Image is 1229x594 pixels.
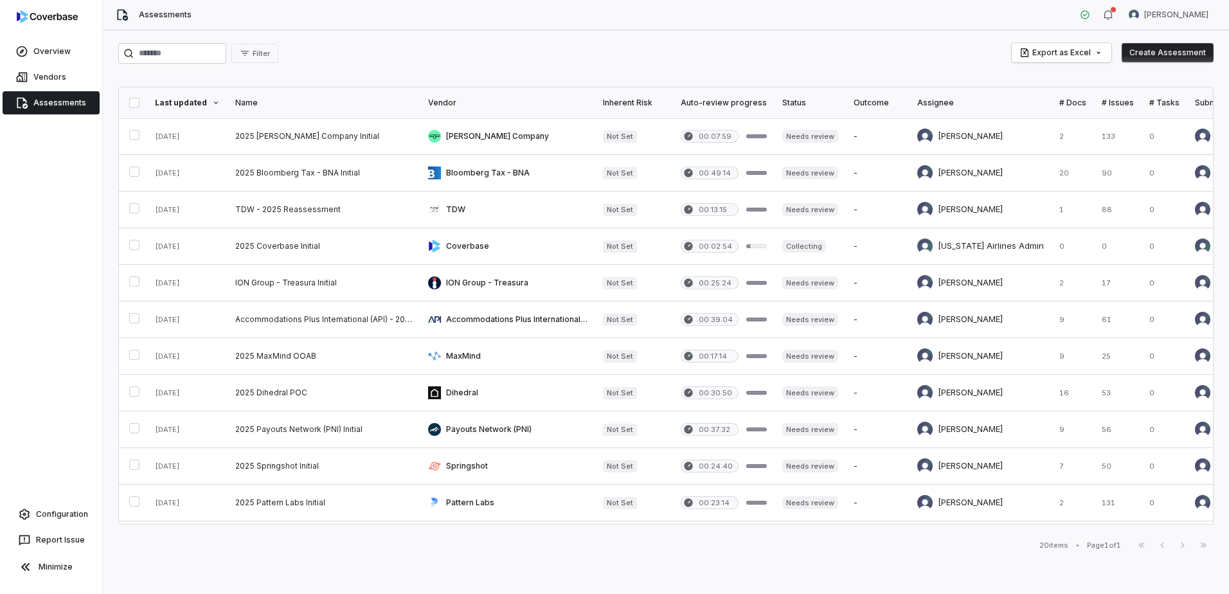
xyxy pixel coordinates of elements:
[1195,275,1210,291] img: Luke Taylor avatar
[917,202,933,217] img: Luke Taylor avatar
[3,40,100,63] a: Overview
[846,375,910,411] td: -
[846,118,910,155] td: -
[917,422,933,437] img: Luke Taylor avatar
[3,66,100,89] a: Vendors
[846,521,910,558] td: -
[1195,239,1210,254] img: Alaska Airlines Admin avatar
[917,98,1044,108] div: Assignee
[917,165,933,181] img: Luke Taylor avatar
[846,448,910,485] td: -
[846,338,910,375] td: -
[917,348,933,364] img: Luke Taylor avatar
[846,155,910,192] td: -
[846,411,910,448] td: -
[5,528,97,552] button: Report Issue
[917,458,933,474] img: Luke Taylor avatar
[1012,43,1111,62] button: Export as Excel
[1195,348,1210,364] img: Luke Taylor avatar
[1195,202,1210,217] img: Luke Taylor avatar
[1195,129,1210,144] img: Luke Taylor avatar
[253,49,270,59] span: Filter
[917,385,933,401] img: Luke Taylor avatar
[846,485,910,521] td: -
[1129,10,1139,20] img: Raquel Wilson avatar
[17,10,78,23] img: logo-D7KZi-bG.svg
[1144,10,1208,20] span: [PERSON_NAME]
[846,265,910,301] td: -
[3,91,100,114] a: Assessments
[1102,98,1134,108] div: # Issues
[1195,495,1210,510] img: Luke Taylor avatar
[854,98,902,108] div: Outcome
[139,10,192,20] span: Assessments
[1195,458,1210,474] img: Luke Taylor avatar
[846,228,910,265] td: -
[917,239,933,254] img: Alaska Airlines Admin avatar
[681,98,767,108] div: Auto-review progress
[846,301,910,338] td: -
[5,554,97,580] button: Minimize
[917,495,933,510] img: Luke Taylor avatar
[235,98,413,108] div: Name
[5,503,97,526] a: Configuration
[1059,98,1086,108] div: # Docs
[1087,541,1121,550] div: Page 1 of 1
[155,98,220,108] div: Last updated
[231,44,278,63] button: Filter
[917,275,933,291] img: Luke Taylor avatar
[603,98,665,108] div: Inherent Risk
[917,129,933,144] img: Luke Taylor avatar
[917,312,933,327] img: Luke Taylor avatar
[1195,422,1210,437] img: Luke Taylor avatar
[1195,312,1210,327] img: Luke Taylor avatar
[1195,165,1210,181] img: Luke Taylor avatar
[1039,541,1068,550] div: 20 items
[1121,5,1216,24] button: Raquel Wilson avatar[PERSON_NAME]
[428,98,588,108] div: Vendor
[846,192,910,228] td: -
[1195,385,1210,401] img: Luke Taylor avatar
[1122,43,1214,62] button: Create Assessment
[1149,98,1180,108] div: # Tasks
[782,98,838,108] div: Status
[1076,541,1079,550] div: •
